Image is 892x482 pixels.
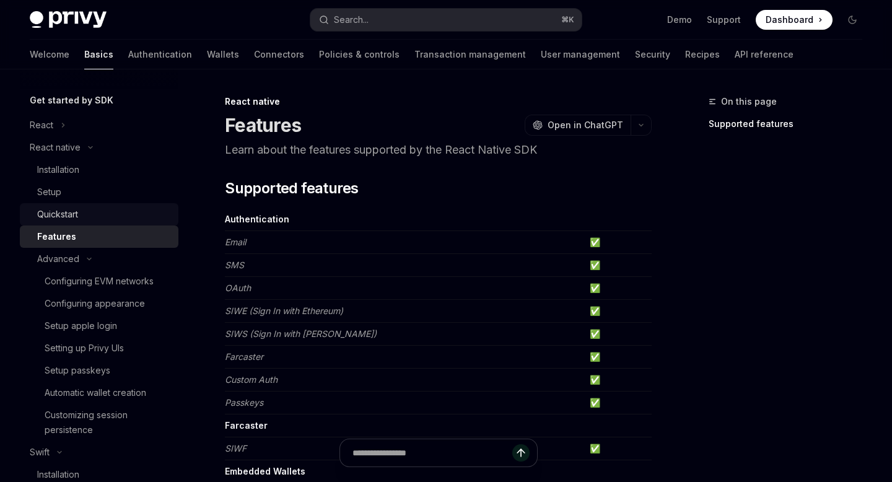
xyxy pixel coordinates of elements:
[225,328,377,339] em: SIWS (Sign In with [PERSON_NAME])
[709,114,872,134] a: Supported features
[20,248,178,270] button: Advanced
[30,11,107,28] img: dark logo
[225,95,652,108] div: React native
[225,305,343,316] em: SIWE (Sign In with Ethereum)
[20,337,178,359] a: Setting up Privy UIs
[585,392,652,414] td: ✅
[585,323,652,346] td: ✅
[37,467,79,482] div: Installation
[310,9,581,31] button: Search...⌘K
[45,296,145,311] div: Configuring appearance
[225,420,268,431] strong: Farcaster
[512,444,530,462] button: Send message
[20,136,178,159] button: React native
[45,385,146,400] div: Automatic wallet creation
[45,274,154,289] div: Configuring EVM networks
[20,114,178,136] button: React
[37,229,76,244] div: Features
[37,252,79,266] div: Advanced
[37,207,78,222] div: Quickstart
[756,10,833,30] a: Dashboard
[20,181,178,203] a: Setup
[585,300,652,323] td: ✅
[352,439,512,467] input: Ask a question...
[20,359,178,382] a: Setup passkeys
[225,260,244,270] em: SMS
[635,40,670,69] a: Security
[667,14,692,26] a: Demo
[20,315,178,337] a: Setup apple login
[225,237,246,247] em: Email
[30,118,53,133] div: React
[766,14,813,26] span: Dashboard
[20,404,178,441] a: Customizing session persistence
[128,40,192,69] a: Authentication
[525,115,631,136] button: Open in ChatGPT
[84,40,113,69] a: Basics
[20,382,178,404] a: Automatic wallet creation
[20,292,178,315] a: Configuring appearance
[45,408,171,437] div: Customizing session persistence
[30,93,113,108] h5: Get started by SDK
[37,185,61,199] div: Setup
[30,140,81,155] div: React native
[20,159,178,181] a: Installation
[585,231,652,254] td: ✅
[541,40,620,69] a: User management
[585,254,652,277] td: ✅
[735,40,794,69] a: API reference
[30,40,69,69] a: Welcome
[585,277,652,300] td: ✅
[20,226,178,248] a: Features
[37,162,79,177] div: Installation
[721,94,777,109] span: On this page
[45,341,124,356] div: Setting up Privy UIs
[20,270,178,292] a: Configuring EVM networks
[225,178,358,198] span: Supported features
[20,203,178,226] a: Quickstart
[30,445,50,460] div: Swift
[225,214,289,224] strong: Authentication
[254,40,304,69] a: Connectors
[225,141,652,159] p: Learn about the features supported by the React Native SDK
[225,397,263,408] em: Passkeys
[225,351,263,362] em: Farcaster
[548,119,623,131] span: Open in ChatGPT
[225,283,251,293] em: OAuth
[225,114,301,136] h1: Features
[707,14,741,26] a: Support
[585,369,652,392] td: ✅
[45,363,110,378] div: Setup passkeys
[207,40,239,69] a: Wallets
[842,10,862,30] button: Toggle dark mode
[685,40,720,69] a: Recipes
[334,12,369,27] div: Search...
[225,374,278,385] em: Custom Auth
[585,346,652,369] td: ✅
[20,441,178,463] button: Swift
[319,40,400,69] a: Policies & controls
[45,318,117,333] div: Setup apple login
[414,40,526,69] a: Transaction management
[561,15,574,25] span: ⌘ K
